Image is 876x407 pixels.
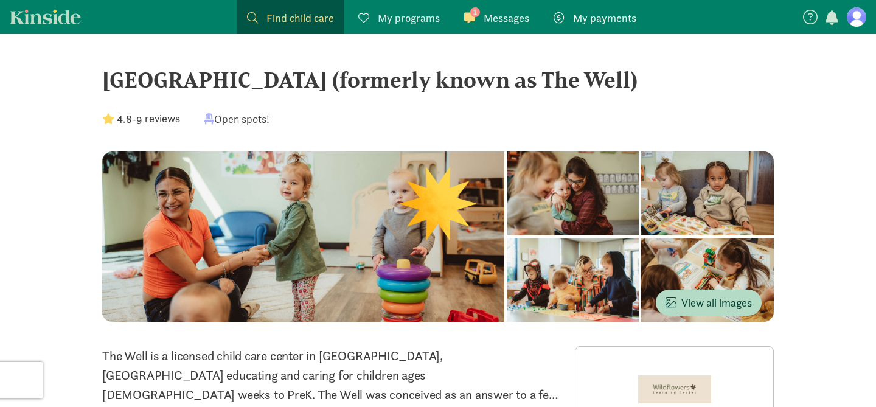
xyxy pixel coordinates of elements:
[666,294,752,311] span: View all images
[102,346,560,405] p: The Well is a licensed child care center in [GEOGRAPHIC_DATA], [GEOGRAPHIC_DATA] educating and ca...
[204,111,269,127] div: Open spots!
[484,10,529,26] span: Messages
[136,110,180,127] button: 9 reviews
[102,111,180,127] div: -
[656,290,762,316] button: View all images
[573,10,636,26] span: My payments
[266,10,334,26] span: Find child care
[102,63,774,96] div: [GEOGRAPHIC_DATA] (formerly known as The Well)
[470,7,480,17] span: 1
[117,112,132,126] strong: 4.8
[10,9,81,24] a: Kinside
[378,10,440,26] span: My programs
